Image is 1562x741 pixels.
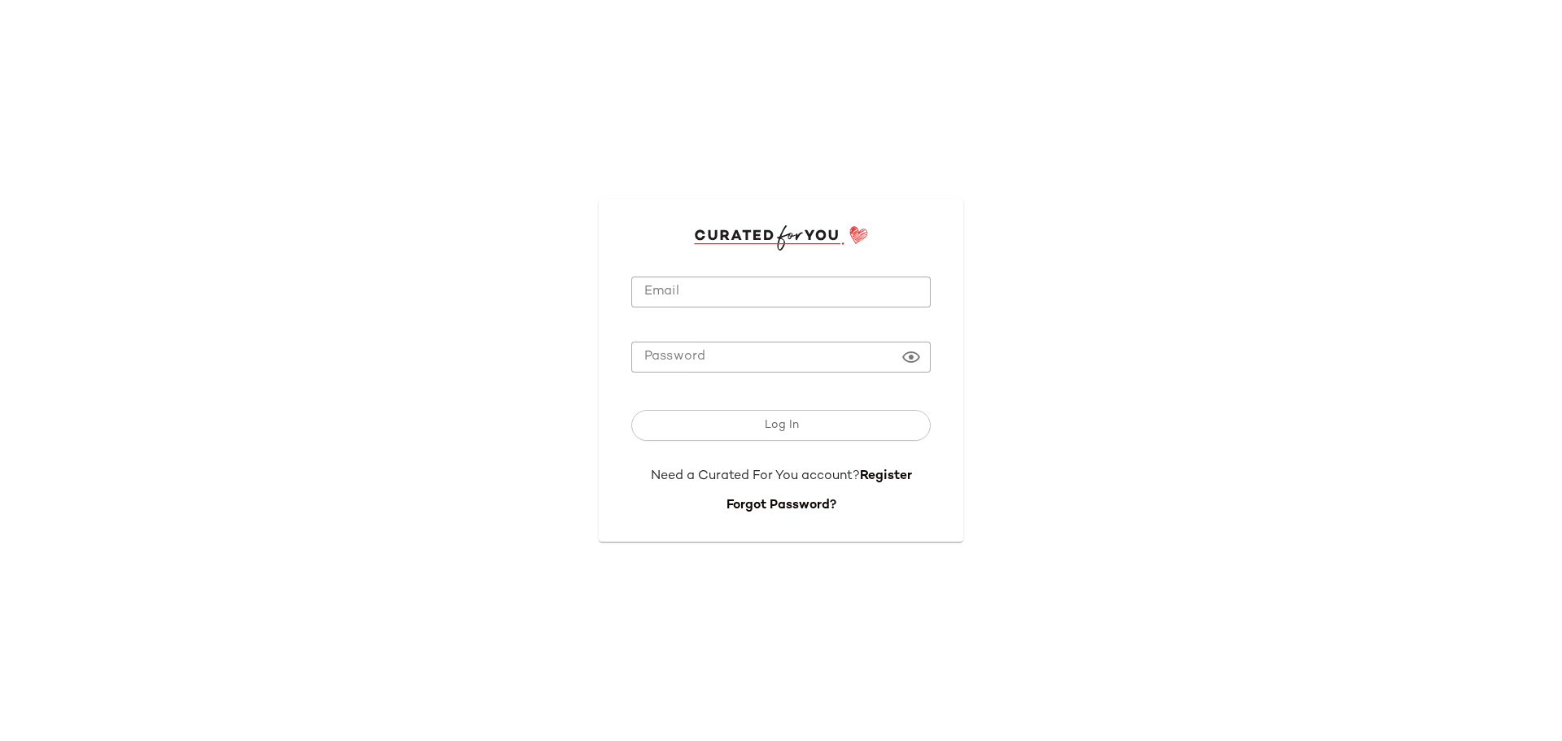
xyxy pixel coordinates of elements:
a: Register [860,469,912,483]
span: Log In [763,419,798,432]
a: Forgot Password? [726,499,836,512]
button: Log In [631,410,931,441]
span: Need a Curated For You account? [651,469,860,483]
img: cfy_login_logo.DGdB1djN.svg [694,225,869,250]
